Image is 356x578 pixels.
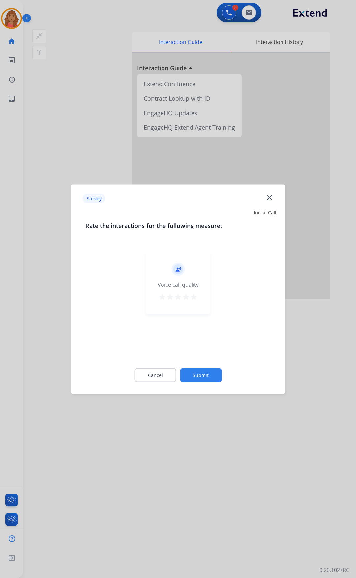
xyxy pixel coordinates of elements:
button: Cancel [134,368,176,382]
h3: Rate the interactions for the following measure: [85,221,271,230]
mat-icon: star [166,293,174,301]
mat-icon: close [265,193,274,202]
mat-icon: star [190,293,198,301]
span: Initial Call [254,209,276,216]
button: Submit [180,368,222,382]
p: 0.20.1027RC [319,566,349,574]
mat-icon: star [182,293,190,301]
p: Survey [83,194,105,203]
mat-icon: star [158,293,166,301]
mat-icon: record_voice_over [175,266,181,272]
div: Voice call quality [158,280,199,288]
mat-icon: star [174,293,182,301]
